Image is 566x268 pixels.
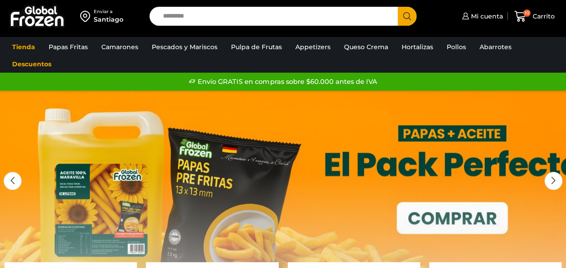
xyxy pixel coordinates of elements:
div: Next slide [544,172,562,190]
button: Search button [398,7,417,26]
div: Santiago [94,15,123,24]
div: Previous slide [4,172,22,190]
a: Pulpa de Frutas [226,38,286,55]
a: Descuentos [8,55,56,73]
a: 10 Carrito [512,6,557,27]
a: Hortalizas [397,38,438,55]
a: Camarones [97,38,143,55]
a: Queso Crema [340,38,393,55]
a: Papas Fritas [44,38,92,55]
a: Pollos [442,38,471,55]
span: Carrito [530,12,555,21]
span: Mi cuenta [469,12,503,21]
img: address-field-icon.svg [80,9,94,24]
a: Pescados y Mariscos [147,38,222,55]
a: Tienda [8,38,40,55]
div: Enviar a [94,9,123,15]
a: Appetizers [291,38,335,55]
span: 10 [523,9,530,17]
a: Mi cuenta [460,7,503,25]
a: Abarrotes [475,38,516,55]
